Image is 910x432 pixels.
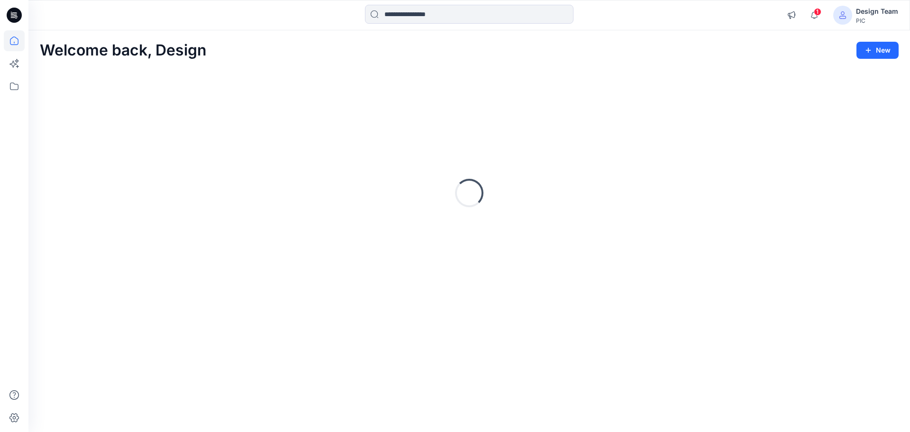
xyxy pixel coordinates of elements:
[814,8,821,16] span: 1
[839,11,846,19] svg: avatar
[856,42,899,59] button: New
[856,17,898,24] div: PIC
[856,6,898,17] div: Design Team
[40,42,207,59] h2: Welcome back, Design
